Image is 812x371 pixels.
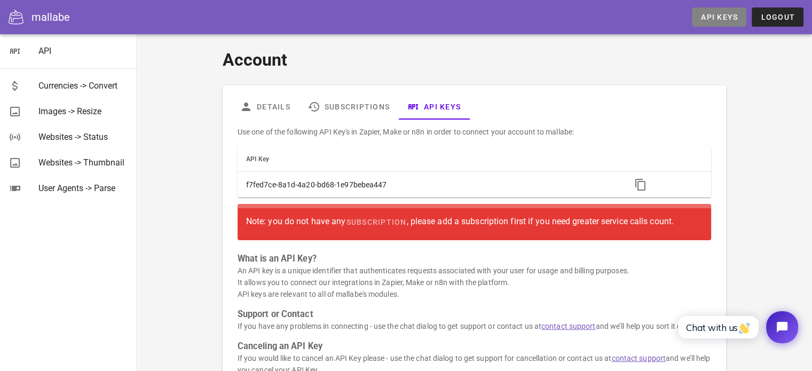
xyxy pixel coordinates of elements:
[398,94,469,120] a: API Keys
[246,155,270,163] span: API Key
[238,253,711,265] h3: What is an API Key?
[238,172,623,198] td: f7fed7ce-8a1d-4a20-bd68-1e97bebea447
[38,157,128,168] div: Websites -> Thumbnail
[246,212,703,232] div: Note: you do not have any , please add a subscription first if you need greater service calls count.
[231,94,299,120] a: Details
[38,46,128,56] div: API
[692,7,746,27] a: API Keys
[238,265,711,300] p: An API key is a unique identifier that authenticates requests associated with your user for usage...
[666,302,807,352] iframe: Tidio Chat
[238,126,711,138] p: Use one of the following API Key's in Zapier, Make or n8n in order to connect your account to mal...
[541,322,596,330] a: contact support
[700,13,738,21] span: API Keys
[238,320,711,332] p: If you have any problems in connecting - use the chat dialog to get support or contact us at and ...
[38,183,128,193] div: User Agents -> Parse
[38,106,128,116] div: Images -> Resize
[611,354,666,362] a: contact support
[223,47,726,73] h1: Account
[345,212,406,232] a: subscription
[238,341,711,352] h3: Canceling an API Key
[31,9,70,25] div: mallabe
[299,94,398,120] a: Subscriptions
[38,132,128,142] div: Websites -> Status
[238,146,623,172] th: API Key: Not sorted. Activate to sort ascending.
[38,81,128,91] div: Currencies -> Convert
[345,218,406,226] span: subscription
[752,7,803,27] button: Logout
[760,13,795,21] span: Logout
[238,309,711,320] h3: Support or Contact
